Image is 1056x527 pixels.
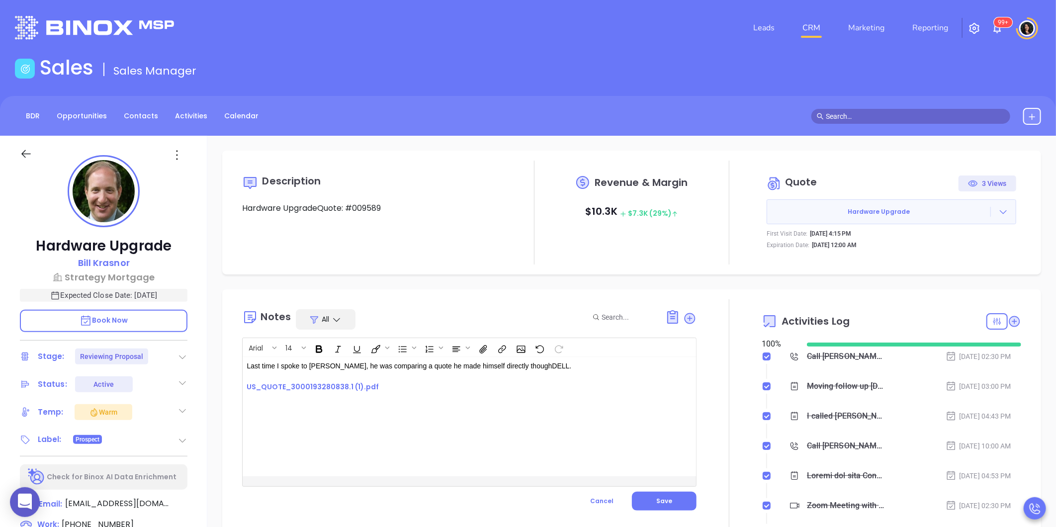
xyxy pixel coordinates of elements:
[366,339,392,356] span: Fill color or set the text color
[602,312,654,323] input: Search...
[113,63,196,79] span: Sales Manager
[322,314,329,324] span: All
[946,500,1011,511] div: [DATE] 02:30 PM
[80,349,144,364] div: Reviewing Proposal
[620,208,678,218] span: $ 7.3K (29%)
[280,343,297,350] span: 14
[767,229,807,238] p: First Visit Date:
[946,440,1011,451] div: [DATE] 10:00 AM
[572,492,632,511] button: Cancel
[1019,20,1035,36] img: user
[782,316,850,326] span: Activities Log
[20,289,187,302] p: Expected Close Date: [DATE]
[473,339,491,356] span: Insert Files
[817,113,824,120] span: search
[812,241,857,250] p: [DATE] 12:00 AM
[40,56,93,80] h1: Sales
[994,17,1013,27] sup: 100
[511,339,529,356] span: Insert Image
[244,343,268,350] span: Arial
[807,409,886,424] div: I called [PERSON_NAME] to follow up on the proposal prepared, he went over some warranty cost con...
[89,406,117,418] div: Warm
[807,439,886,453] div: Call [PERSON_NAME] proposal review - [PERSON_NAME]
[767,241,809,250] p: Expiration Date:
[47,472,176,482] p: Check for Binox AI Data Enrichment
[807,468,886,483] div: Loremi dol sita Cons:Adipisci Elitseddoe Tempo Incididuntu LaboreetDolore mag Aliq enima mi venia...
[946,351,1011,362] div: [DATE] 02:30 PM
[76,434,100,445] span: Prospect
[749,18,779,38] a: Leads
[590,497,614,505] span: Cancel
[767,176,783,191] img: Circle dollar
[991,22,1003,34] img: iconNotification
[78,256,130,269] p: Bill Krasnor
[946,470,1011,481] div: [DATE] 04:53 PM
[595,177,688,187] span: Revenue & Margin
[767,199,1016,224] button: Hardware Upgrade
[807,349,886,364] div: Call [PERSON_NAME] to follow up - [PERSON_NAME]
[826,111,1005,122] input: Search…
[767,207,990,216] span: Hardware Upgrade
[762,338,795,350] div: 100 %
[968,22,980,34] img: iconSetting
[632,492,697,511] button: Save
[39,498,62,511] span: Email:
[51,108,113,124] a: Opportunities
[280,339,300,356] button: 14
[93,376,114,392] div: Active
[169,108,213,124] a: Activities
[262,174,321,188] span: Description
[810,229,852,238] p: [DATE] 4:15 PM
[38,405,64,420] div: Temp:
[38,377,67,392] div: Status:
[78,256,130,270] a: Bill Krasnor
[844,18,888,38] a: Marketing
[28,468,45,486] img: Ai-Enrich-DaqCidB-.svg
[908,18,952,38] a: Reporting
[38,432,62,447] div: Label:
[15,16,174,39] img: logo
[393,339,419,356] span: Insert Unordered List
[280,339,308,356] span: Font size
[492,339,510,356] span: Insert link
[798,18,824,38] a: CRM
[261,312,291,322] div: Notes
[242,202,502,214] p: Hardware UpgradeQuote: #009589
[549,339,567,356] span: Redo
[218,108,264,124] a: Calendar
[656,497,672,505] span: Save
[118,108,164,124] a: Contacts
[968,176,1007,191] div: 3 Views
[20,237,187,255] p: Hardware Upgrade
[247,361,660,392] p: Last time I spoke to [PERSON_NAME], he was comparing a quote he made himself directly though DELL.
[247,382,379,392] a: US_QUOTE_3000193280838.1 (1).pdf
[20,270,187,284] a: Strategy Mortgage
[585,202,678,222] p: $ 10.3K
[946,381,1011,392] div: [DATE] 03:00 PM
[328,339,346,356] span: Italic
[530,339,548,356] span: Undo
[80,315,128,325] span: Book Now
[807,379,886,394] div: Moving follow up [DATE] morning, needed revised proposal for Laptops&nbsp;
[446,339,472,356] span: Align
[243,339,279,356] span: Font family
[65,498,170,510] span: [EMAIL_ADDRESS][DOMAIN_NAME]
[946,411,1011,422] div: [DATE] 04:43 PM
[785,175,817,189] span: Quote
[347,339,365,356] span: Underline
[38,349,65,364] div: Stage:
[807,498,886,513] div: Zoom Meeting with [PERSON_NAME]
[244,339,270,356] button: Arial
[309,339,327,356] span: Bold
[73,160,135,222] img: profile-user
[420,339,445,356] span: Insert Ordered List
[20,108,46,124] a: BDR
